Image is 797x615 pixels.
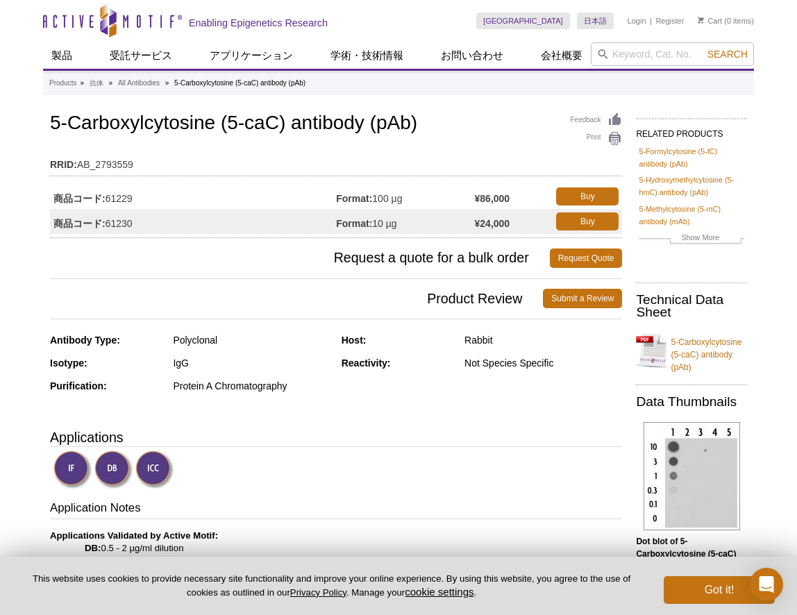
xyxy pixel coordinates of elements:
a: 5-Carboxylcytosine (5-caC) antibody (pAb) [636,328,747,373]
a: Print [570,131,622,146]
li: » [165,79,169,87]
strong: Antibody Type: [50,335,120,346]
a: アプリケーション [201,42,301,69]
strong: Isotype: [50,357,87,369]
b: Dot blot of 5-Carboxylcytosine (5-caC) pAb. [636,537,736,571]
span: Product Review [50,289,543,308]
img: Dot Blot Validated [94,450,133,489]
strong: Host: [342,335,367,346]
strong: Format: [336,217,372,230]
a: 受託サービス [101,42,181,69]
strong: DB: [85,543,101,553]
button: Got it! [664,576,775,604]
img: Your Cart [698,17,704,24]
h1: 5-Carboxylcytosine (5-caC) antibody (pAb) [50,112,622,136]
div: Not Species Specific [464,357,622,369]
img: Immunocytochemistry Validated [135,450,174,489]
img: 5-Carboxylcytosine (5-caC) antibody (pAb) tested by dot blot analysis. [644,422,740,530]
a: Submit a Review [543,289,622,308]
h2: RELATED PRODUCTS [636,118,747,143]
a: 5-Methylcytosine (5-mC) antibody (mAb) [639,203,744,228]
li: » [80,79,84,87]
td: 100 µg [336,184,474,209]
h2: Technical Data Sheet [636,294,747,319]
a: 5-Formylcytosine (5-fC) antibody (pAb) [639,145,744,170]
strong: Reactivity: [342,357,391,369]
strong: Format: [336,192,372,205]
a: Privacy Policy [290,587,346,598]
h2: Data Thumbnails [636,396,747,408]
span: Search [707,49,748,60]
strong: Purification: [50,380,107,391]
a: Buy [556,187,619,205]
li: | [650,12,652,29]
td: 61230 [50,209,336,234]
button: Search [703,48,752,60]
a: Request Quote [550,248,623,268]
a: Products [49,77,76,90]
a: Show More [639,231,744,247]
div: Open Intercom Messenger [750,568,783,601]
a: Register [655,16,684,26]
h3: Applications [50,427,622,448]
img: Immunofluorescence Validated [53,450,92,489]
li: (0 items) [698,12,754,29]
a: Cart [698,16,722,26]
div: IgG [173,357,330,369]
p: (Click image to enlarge and see details.) [636,535,747,598]
a: All Antibodies [118,77,160,90]
b: Applications Validated by Active Motif: [50,530,218,541]
a: 製品 [43,42,81,69]
a: Feedback [570,112,622,128]
td: 61229 [50,184,336,209]
span: Request a quote for a bulk order [50,248,550,268]
td: AB_2793559 [50,150,622,172]
td: 10 µg [336,209,474,234]
div: Rabbit [464,334,622,346]
div: Polyclonal [173,334,330,346]
a: 会社概要 [532,42,591,69]
h3: Application Notes [50,500,622,519]
strong: RRID: [50,158,77,171]
a: [GEOGRAPHIC_DATA] [476,12,570,29]
strong: 商品コード: [53,217,106,230]
input: Keyword, Cat. No. [591,42,754,66]
li: » [109,79,113,87]
strong: ¥24,000 [475,217,510,230]
strong: ¥86,000 [475,192,510,205]
li: 5-Carboxylcytosine (5-caC) antibody (pAb) [174,79,305,87]
a: お問い合わせ [433,42,512,69]
a: 抗体 [90,77,103,90]
p: 0.5 - 2 µg/ml dilution [50,530,622,555]
h2: Enabling Epigenetics Research [189,17,328,29]
a: 学術・技術情報 [322,42,412,69]
a: Login [628,16,646,26]
a: Buy [556,212,619,230]
strong: 商品コード: [53,192,106,205]
a: 5-Hydroxymethylcytosine (5-hmC) antibody (pAb) [639,174,744,199]
p: This website uses cookies to provide necessary site functionality and improve your online experie... [22,573,641,599]
div: Protein A Chromatography [173,380,330,392]
a: 日本語 [577,12,614,29]
button: cookie settings [405,586,473,598]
